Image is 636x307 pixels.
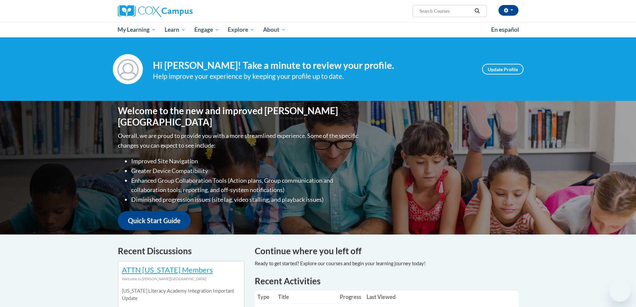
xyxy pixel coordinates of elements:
[131,176,360,195] li: Enhanced Group Collaboration Tools (Action plans, Group communication and collaboration tools, re...
[153,60,472,71] h4: Hi [PERSON_NAME]! Take a minute to review your profile.
[118,26,156,34] span: My Learning
[108,22,528,37] div: Main menu
[259,22,290,37] a: About
[131,195,360,204] li: Diminished progression issues (site lag, video stalling, and playback issues)
[255,245,518,258] h4: Continue where you left off
[255,290,275,304] th: Type
[118,5,245,17] a: Cox Campus
[419,7,472,15] input: Search Courses
[165,26,186,34] span: Learn
[364,290,398,304] th: Last Viewed
[118,131,360,150] p: Overall, we are proud to provide you with a more streamlined experience. Some of the specific cha...
[275,290,337,304] th: Title
[153,71,472,82] div: Help improve your experience by keeping your profile up to date.
[118,105,360,128] h1: Welcome to the new and improved [PERSON_NAME][GEOGRAPHIC_DATA]
[190,22,224,37] a: Engage
[482,64,523,74] a: Update Profile
[491,26,519,33] span: En español
[118,245,245,258] h4: Recent Discussions
[498,5,518,16] button: Account Settings
[118,211,191,230] a: Quick Start Guide
[118,5,193,17] img: Cox Campus
[131,166,360,176] li: Greater Device Compatibility
[113,54,143,84] img: Profile Image
[228,26,254,34] span: Explore
[160,22,190,37] a: Learn
[337,290,364,304] th: Progress
[223,22,259,37] a: Explore
[122,287,241,302] p: [US_STATE] Literacy Academy Integration Important Update
[122,275,241,283] div: Welcome to [PERSON_NAME][GEOGRAPHIC_DATA]!
[122,265,213,274] a: ATTN [US_STATE] Members
[472,7,482,15] button: Search
[487,23,523,37] a: En español
[131,156,360,166] li: Improved Site Navigation
[263,26,286,34] span: About
[194,26,219,34] span: Engage
[255,275,518,287] h1: Recent Activities
[609,280,631,302] iframe: Button to launch messaging window
[114,22,161,37] a: My Learning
